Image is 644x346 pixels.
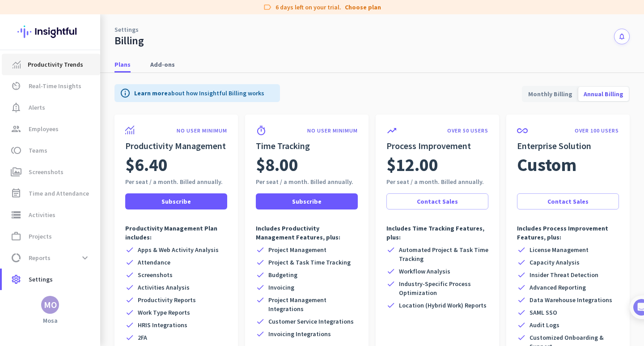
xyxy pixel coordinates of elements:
i: check [125,245,134,254]
span: Contact Sales [417,197,458,206]
i: check [386,301,395,310]
span: Plans [114,60,131,69]
span: Audit Logs [530,320,559,329]
span: Invoicing Integrations [268,329,331,338]
span: Projects [29,231,52,242]
span: License Management [530,245,589,254]
div: 🎊 Welcome to Insightful! 🎊 [13,34,166,67]
i: timer [256,125,267,136]
i: check [125,258,134,267]
i: work_outline [11,231,21,242]
button: Mark as completed [34,252,103,261]
span: Insider Threat Detection [530,270,598,279]
span: Customer Service Integrations [268,317,354,326]
img: product-icon [125,125,134,134]
a: event_noteTime and Attendance [2,183,100,204]
span: HRIS Integrations [138,320,187,329]
div: It's time to add your employees! This is crucial since Insightful will start collecting their act... [34,171,156,208]
a: Choose plan [345,3,381,12]
a: groupEmployees [2,118,100,140]
span: Custom [517,152,576,177]
span: Activities [29,209,55,220]
div: Per seat / a month. Billed annually. [125,177,227,186]
span: Messages [52,302,83,308]
i: event_note [11,188,21,199]
h1: Tasks [76,4,105,19]
span: Monthly Billing [523,83,578,105]
i: storage [11,209,21,220]
h2: Productivity Management [125,140,227,152]
img: menu-item [13,60,21,68]
i: notification_important [11,102,21,113]
span: Invoicing [268,283,294,292]
a: settingsSettings [2,269,100,290]
a: av_timerReal-Time Insights [2,75,100,97]
i: all_inclusive [517,125,528,136]
i: check [517,245,526,254]
img: Profile image for Tamara [32,94,46,108]
i: label [263,3,272,12]
i: notifications [618,33,626,40]
span: Subscribe [161,197,191,206]
i: check [517,258,526,267]
span: Contact Sales [547,197,589,206]
i: toll [11,145,21,156]
span: Capacity Analysis [530,258,580,267]
p: OVER 100 USERS [575,127,619,134]
p: NO USER MINIMUM [307,127,358,134]
span: Data Warehouse Integrations [530,295,612,304]
span: 2FA [138,333,147,342]
i: check [386,245,395,254]
span: Project Management Integrations [268,295,358,313]
h2: Enterprise Solution [517,140,619,152]
p: NO USER MINIMUM [177,127,227,134]
i: check [256,283,265,292]
span: Productivity Reports [138,295,196,304]
a: Show me how [34,215,97,233]
span: Annual Billing [578,83,629,105]
span: Real-Time Insights [29,81,81,91]
button: Help [89,279,134,315]
a: Contact Sales [386,193,488,209]
i: check [256,295,265,304]
i: av_timer [11,81,21,91]
span: Project & Task Time Tracking [268,258,351,267]
button: Subscribe [125,193,227,209]
a: storageActivities [2,204,100,226]
p: Productivity Management Plan includes: [125,224,227,242]
span: Teams [29,145,47,156]
span: Productivity Trends [28,59,83,70]
i: check [256,329,265,338]
span: Location (Hybrid Work) Reports [399,301,487,310]
button: Messages [45,279,89,315]
p: about how Insightful Billing works [134,89,264,98]
i: data_usage [11,252,21,263]
p: 4 steps [9,118,32,127]
a: Learn more [134,89,168,97]
i: check [125,295,134,304]
span: Attendance [138,258,170,267]
div: Billing [114,34,144,47]
h2: Process Improvement [386,140,488,152]
span: Help [105,302,119,308]
i: check [125,283,134,292]
p: Includes Time Tracking Features, plus: [386,224,488,242]
div: MO [44,300,57,309]
button: notifications [614,29,630,44]
i: check [125,270,134,279]
i: trending_up [386,125,397,136]
a: Contact Sales [517,193,619,209]
span: Home [13,302,31,308]
p: Includes Productivity Management Features, plus: [256,224,358,242]
i: check [517,320,526,329]
div: Per seat / a month. Billed annually. [256,177,358,186]
h2: Time Tracking [256,140,358,152]
i: check [517,308,526,317]
span: Apps & Web Activity Analysis [138,245,219,254]
span: $8.00 [256,152,298,177]
span: Workflow Analysis [399,267,450,276]
span: Project Management [268,245,326,254]
i: check [386,279,395,288]
i: check [125,320,134,329]
i: check [256,317,265,326]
